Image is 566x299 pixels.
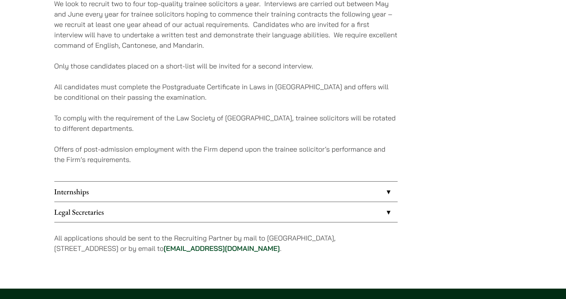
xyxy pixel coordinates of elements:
a: [EMAIL_ADDRESS][DOMAIN_NAME] [164,244,280,253]
p: Only those candidates placed on a short-list will be invited for a second interview. [54,61,398,71]
a: Internships [54,182,398,202]
a: Legal Secretaries [54,202,398,222]
p: All applications should be sent to the Recruiting Partner by mail to [GEOGRAPHIC_DATA], [STREET_A... [54,233,398,254]
p: To comply with the requirement of the Law Society of [GEOGRAPHIC_DATA], trainee solicitors will b... [54,113,398,134]
p: All candidates must complete the Postgraduate Certificate in Laws in [GEOGRAPHIC_DATA] and offers... [54,82,398,102]
p: Offers of post-admission employment with the Firm depend upon the trainee solicitor’s performance... [54,144,398,165]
